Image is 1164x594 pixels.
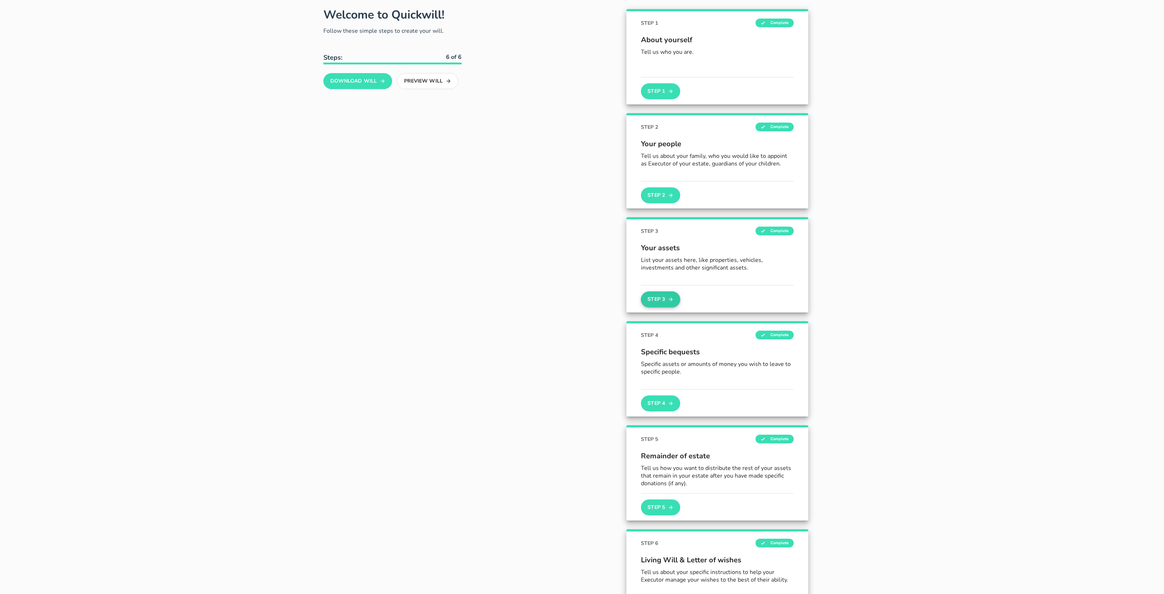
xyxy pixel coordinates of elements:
span: Your people [641,139,794,150]
p: Tell us about your specific instructions to help your Executor manage your wishes to the best of ... [641,569,794,584]
span: Complete [756,435,794,443]
span: Remainder of estate [641,451,794,462]
b: 6 of 6 [446,53,462,61]
b: Steps: [323,53,342,62]
button: Step 4 [641,395,680,411]
p: Tell us who you are. [641,48,794,56]
span: STEP 6 [641,539,658,547]
span: STEP 2 [641,123,658,131]
span: Specific bequests [641,347,794,358]
button: Step 3 [641,291,680,307]
button: Preview Will [397,73,458,89]
span: Your assets [641,243,794,254]
span: Complete [756,123,794,131]
button: Step 2 [641,187,680,203]
span: Complete [756,227,794,235]
span: Complete [756,331,794,339]
span: STEP 3 [641,227,658,235]
p: Follow these simple steps to create your will. [323,27,462,35]
p: Tell us how you want to distribute the rest of your assets that remain in your estate after you h... [641,465,794,487]
p: Tell us about your family, who you would like to appoint as Executor of your estate, guardians of... [641,152,794,168]
button: Download Will [323,73,392,89]
span: STEP 5 [641,435,658,443]
h1: Welcome to Quickwill! [323,7,445,23]
p: Specific assets or amounts of money you wish to leave to specific people. [641,360,794,376]
span: STEP 1 [641,19,658,27]
p: List your assets here, like properties, vehicles, investments and other significant assets. [641,256,794,272]
span: Complete [756,19,794,27]
span: Living Will & Letter of wishes [641,555,794,566]
button: Step 5 [641,499,680,515]
span: Complete [756,539,794,547]
span: STEP 4 [641,331,658,339]
button: Step 1 [641,83,680,99]
span: About yourself [641,35,794,45]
